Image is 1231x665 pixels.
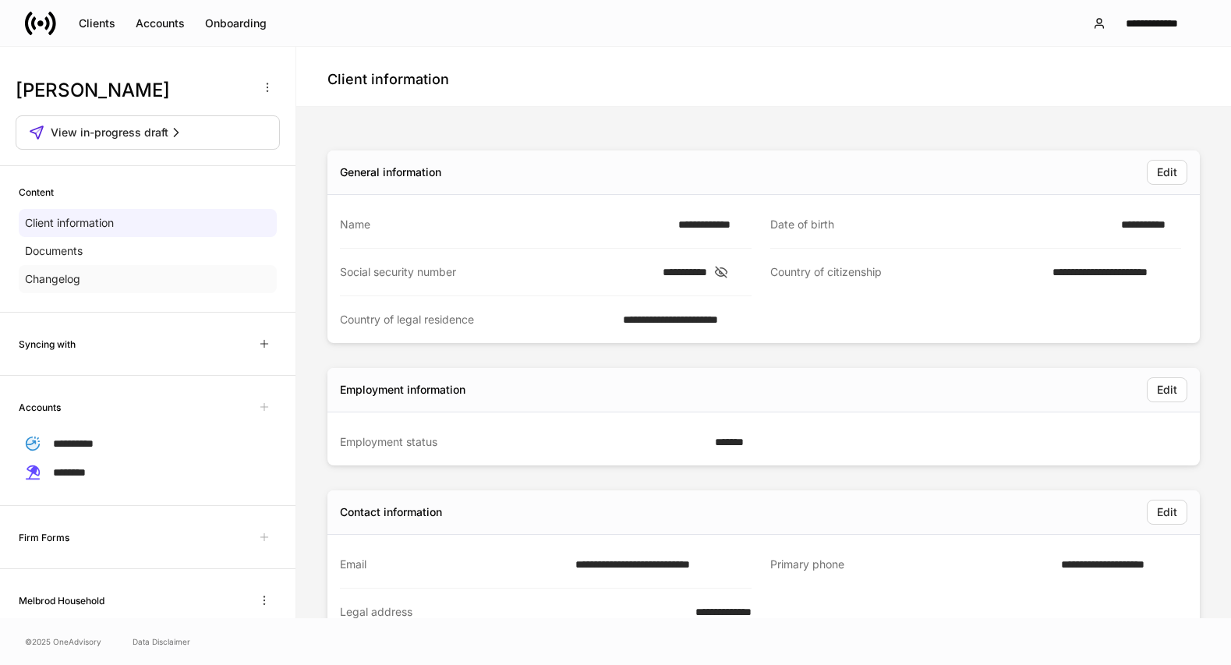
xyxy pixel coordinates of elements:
p: Documents [25,243,83,259]
div: Social security number [340,264,653,280]
h6: Accounts [19,400,61,415]
h4: Client information [327,70,449,89]
button: Edit [1147,160,1187,185]
div: Country of citizenship [770,264,1044,281]
div: Employment status [340,434,706,450]
button: View in-progress draft [16,115,280,150]
button: Onboarding [195,11,277,36]
a: Client information [19,209,277,237]
div: Edit [1157,504,1177,520]
div: Name [340,217,669,232]
div: Contact information [340,504,442,520]
div: Email [340,557,566,572]
div: Date of birth [770,217,1112,232]
div: Edit [1157,164,1177,180]
div: Country of legal residence [340,312,614,327]
button: Accounts [126,11,195,36]
span: © 2025 OneAdvisory [25,635,101,648]
div: Onboarding [205,16,267,31]
p: Changelog [25,271,80,287]
h6: Syncing with [19,337,76,352]
div: Clients [79,16,115,31]
div: Legal address [340,604,633,635]
h3: [PERSON_NAME] [16,78,249,103]
p: Client information [25,215,114,231]
h6: Content [19,185,54,200]
button: Edit [1147,500,1187,525]
a: Data Disclaimer [133,635,190,648]
div: Edit [1157,382,1177,398]
button: Edit [1147,377,1187,402]
a: Documents [19,237,277,265]
span: View in-progress draft [51,125,168,140]
div: Primary phone [770,557,1052,573]
div: Accounts [136,16,185,31]
div: Employment information [340,382,465,398]
span: Unavailable with outstanding requests for information [252,525,277,550]
span: Unavailable with outstanding requests for information [252,394,277,419]
h6: Firm Forms [19,530,69,545]
div: General information [340,164,441,180]
button: Clients [69,11,126,36]
h6: Melbrod Household [19,593,104,608]
a: Changelog [19,265,277,293]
